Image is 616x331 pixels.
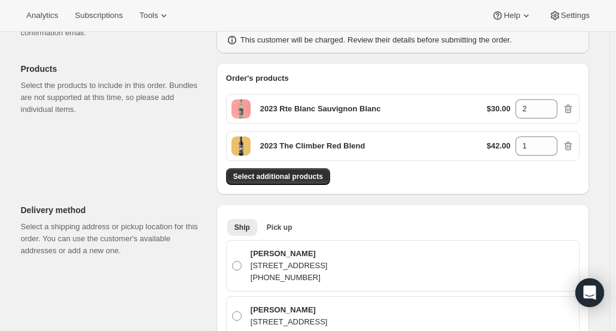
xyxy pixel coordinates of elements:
[231,136,251,156] span: Default Title
[68,7,130,24] button: Subscriptions
[233,172,323,181] span: Select additional products
[234,223,250,232] span: Ship
[484,7,539,24] button: Help
[561,11,590,20] span: Settings
[26,11,58,20] span: Analytics
[21,80,207,116] p: Select the products to include in this order. Bundles are not supported at this time, so please a...
[251,304,328,316] p: [PERSON_NAME]
[251,248,328,260] p: [PERSON_NAME]
[21,204,207,216] p: Delivery method
[251,316,328,328] p: [STREET_ADDRESS]
[542,7,597,24] button: Settings
[260,103,381,115] p: 2023 Rte Blanc Sauvignon Blanc
[240,34,512,46] p: This customer will be charged. Review their details before submitting the order.
[226,74,289,83] span: Order's products
[231,99,251,119] span: Default Title
[75,11,123,20] span: Subscriptions
[21,221,207,257] p: Select a shipping address or pickup location for this order. You can use the customer's available...
[132,7,177,24] button: Tools
[251,260,328,272] p: [STREET_ADDRESS]
[21,63,207,75] p: Products
[575,278,604,307] div: Open Intercom Messenger
[226,168,330,185] button: Select additional products
[487,103,511,115] p: $30.00
[139,11,158,20] span: Tools
[251,272,328,284] p: [PHONE_NUMBER]
[267,223,292,232] span: Pick up
[487,140,511,152] p: $42.00
[19,7,65,24] button: Analytics
[260,140,365,152] p: 2023 The Climber Red Blend
[504,11,520,20] span: Help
